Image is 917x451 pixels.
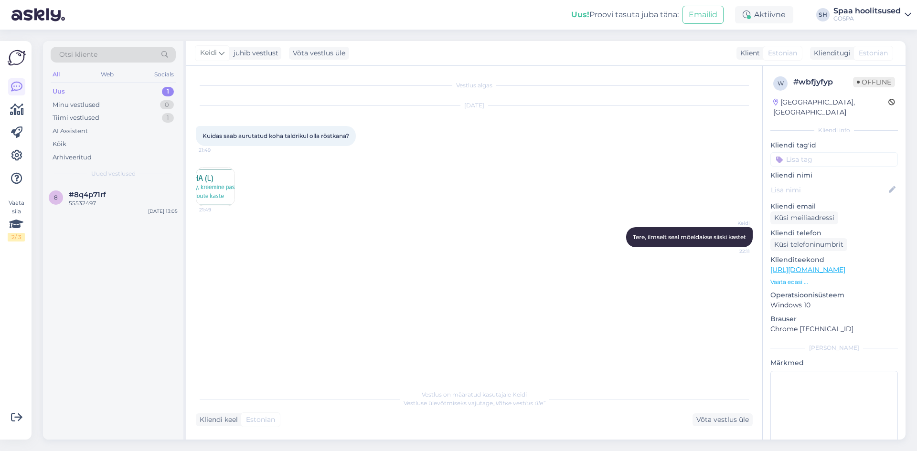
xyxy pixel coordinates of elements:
[196,415,238,425] div: Kliendi keel
[770,201,898,211] p: Kliendi email
[770,314,898,324] p: Brauser
[773,97,888,117] div: [GEOGRAPHIC_DATA], [GEOGRAPHIC_DATA]
[199,206,235,213] span: 21:49
[246,415,275,425] span: Estonian
[778,80,784,87] span: w
[770,238,847,251] div: Küsi telefoninumbrit
[53,153,92,162] div: Arhiveeritud
[422,391,527,398] span: Vestlus on määratud kasutajale Keidi
[53,113,99,123] div: Tiimi vestlused
[196,81,753,90] div: Vestlus algas
[91,169,136,178] span: Uued vestlused
[289,47,349,60] div: Võta vestlus üle
[735,6,793,23] div: Aktiivne
[571,9,679,21] div: Proovi tasuta juba täna:
[736,48,760,58] div: Klient
[853,77,895,87] span: Offline
[199,147,235,154] span: 21:49
[770,278,898,286] p: Vaata edasi ...
[770,300,898,310] p: Windows 10
[816,8,830,21] div: SH
[8,233,25,241] div: 2 / 3
[770,140,898,150] p: Kliendi tag'id
[493,399,545,407] i: „Võtke vestlus üle”
[59,50,97,60] span: Otsi kliente
[152,68,176,81] div: Socials
[682,6,724,24] button: Emailid
[69,190,106,199] span: #8q4p71rf
[53,87,65,96] div: Uus
[714,220,750,227] span: Keidi
[714,248,750,255] span: 22:11
[162,87,174,96] div: 1
[810,48,851,58] div: Klienditugi
[53,100,100,110] div: Minu vestlused
[771,185,887,195] input: Lisa nimi
[768,48,797,58] span: Estonian
[53,139,66,149] div: Kõik
[833,7,911,22] a: Spaa hoolitsusedGOSPA
[54,194,58,201] span: 8
[770,211,838,224] div: Küsi meiliaadressi
[51,68,62,81] div: All
[633,233,746,241] span: Tere, ilmselt seal mõeldakse siiski kastet
[8,199,25,241] div: Vaata siia
[200,48,217,58] span: Keidi
[770,344,898,352] div: [PERSON_NAME]
[160,100,174,110] div: 0
[770,152,898,167] input: Lisa tag
[8,49,26,67] img: Askly Logo
[833,15,901,22] div: GOSPA
[833,7,901,15] div: Spaa hoolitsused
[793,76,853,88] div: # wbfjyfyp
[693,413,753,426] div: Võta vestlus üle
[571,10,589,19] b: Uus!
[770,170,898,180] p: Kliendi nimi
[99,68,116,81] div: Web
[69,199,178,208] div: 55532497
[203,132,349,139] span: Kuidas saab aurutatud koha taldrikul olla röstkana?
[770,358,898,368] p: Märkmed
[770,324,898,334] p: Chrome [TECHNICAL_ID]
[770,255,898,265] p: Klienditeekond
[404,399,545,407] span: Vestluse ülevõtmiseks vajutage
[162,113,174,123] div: 1
[148,208,178,215] div: [DATE] 13:05
[230,48,278,58] div: juhib vestlust
[53,126,88,136] div: AI Assistent
[770,290,898,300] p: Operatsioonisüsteem
[859,48,888,58] span: Estonian
[196,101,753,110] div: [DATE]
[770,126,898,135] div: Kliendi info
[770,265,845,274] a: [URL][DOMAIN_NAME]
[770,228,898,238] p: Kliendi telefon
[196,168,235,206] img: Attachment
